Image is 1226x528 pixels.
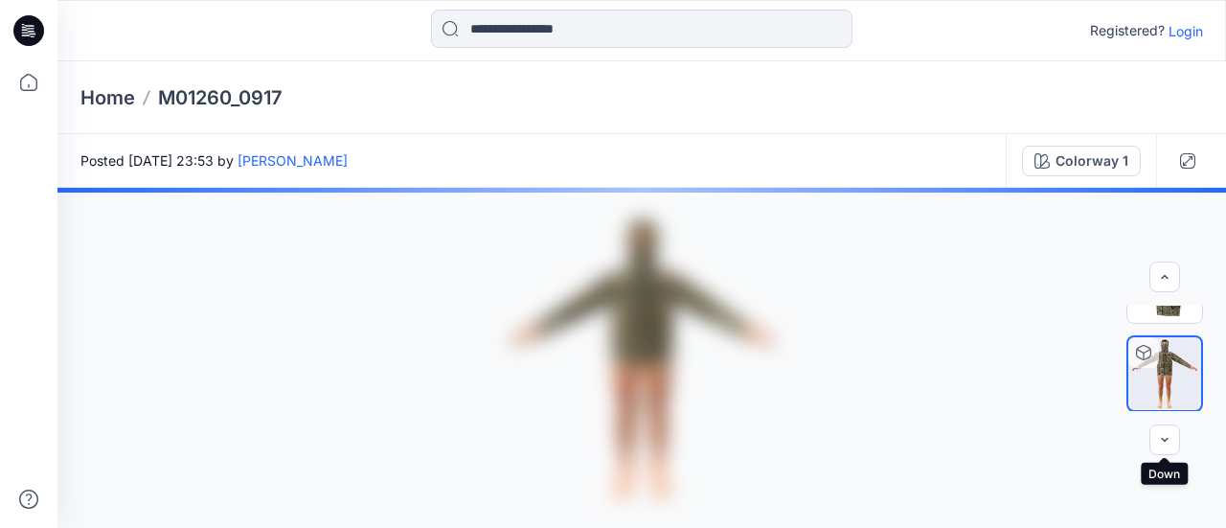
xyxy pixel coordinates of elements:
a: [PERSON_NAME] [238,152,348,169]
img: M01260_0917 Colorway 1 [1128,337,1201,410]
span: Posted [DATE] 23:53 by [80,150,348,171]
p: Login [1169,21,1203,41]
button: Colorway 1 [1022,146,1141,176]
p: M01260_0917 [158,84,283,111]
a: Home [80,84,135,111]
p: Registered? [1090,19,1165,42]
div: Colorway 1 [1056,150,1128,172]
